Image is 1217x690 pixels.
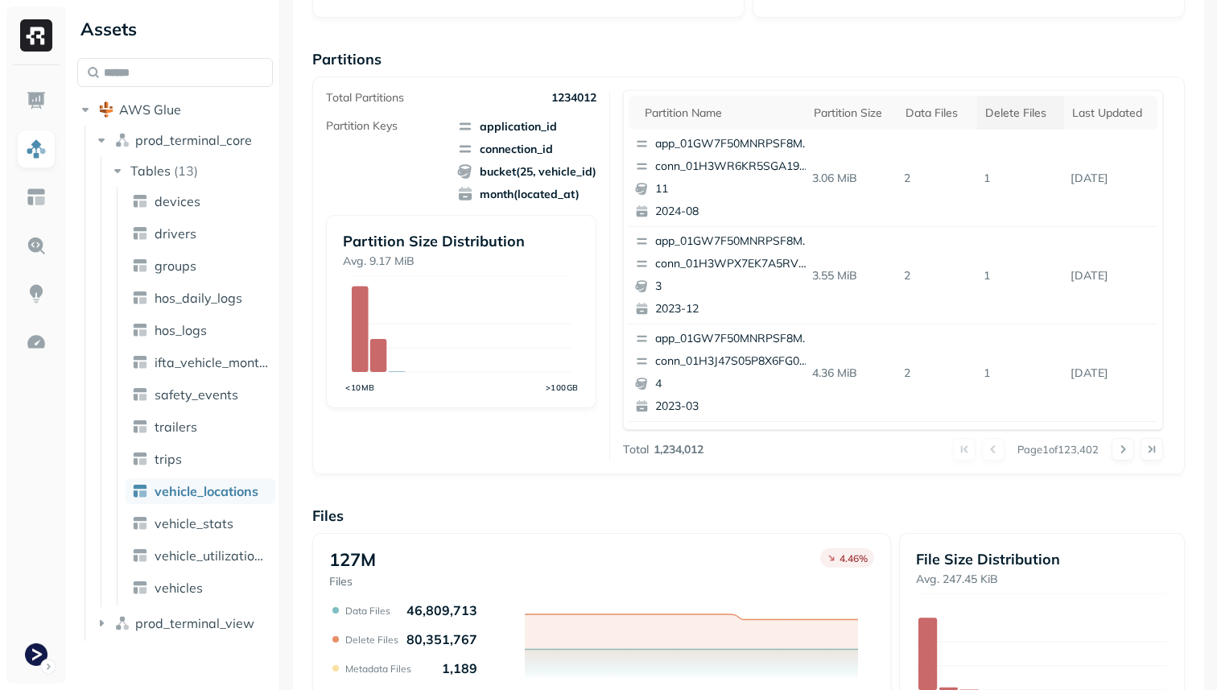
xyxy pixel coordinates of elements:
[906,105,969,121] div: Data Files
[114,132,130,148] img: namespace
[629,130,819,226] button: app_01GW7F50MNRPSF8MFHFDEVDVJAconn_01H3WR6KR5SGA19P4YZ3XFGFQH112024-08
[155,419,197,435] span: trailers
[551,90,596,105] p: 1234012
[629,227,819,324] button: app_01GW7F50MNRPSF8MFHFDEVDVJAconn_01H3WPX7EK7A5RVRD6KH2ZA02F32023-12
[126,543,275,568] a: vehicle_utilization_day
[655,353,811,370] p: conn_01H3J47S05P8X6FG0YX49YTVX8
[126,478,275,504] a: vehicle_locations
[629,324,819,421] button: app_01GW7F50MNRPSF8MFHFDEVDVJAconn_01H3J47S05P8X6FG0YX49YTVX842023-03
[155,225,196,242] span: drivers
[109,158,274,184] button: Tables(13)
[155,290,242,306] span: hos_daily_logs
[623,442,649,457] p: Total
[114,615,130,631] img: namespace
[126,382,275,407] a: safety_events
[77,97,273,122] button: AWS Glue
[655,301,811,317] p: 2023-12
[132,258,148,274] img: table
[345,663,411,675] p: Metadata Files
[442,660,477,676] p: 1,189
[343,232,580,250] p: Partition Size Distribution
[155,483,258,499] span: vehicle_locations
[155,322,207,338] span: hos_logs
[457,118,596,134] span: application_id
[977,164,1064,192] p: 1
[406,602,477,618] p: 46,809,713
[93,127,274,153] button: prod_terminal_core
[77,16,273,42] div: Assets
[126,575,275,601] a: vehicles
[132,419,148,435] img: table
[132,322,148,338] img: table
[457,186,596,202] span: month(located_at)
[457,141,596,157] span: connection_id
[655,181,811,197] p: 11
[132,483,148,499] img: table
[655,256,811,272] p: conn_01H3WPX7EK7A5RVRD6KH2ZA02F
[25,643,47,666] img: Terminal
[126,349,275,375] a: ifta_vehicle_months
[655,331,811,347] p: app_01GW7F50MNRPSF8MFHFDEVDVJA
[343,254,580,269] p: Avg. 9.17 MiB
[326,90,404,105] p: Total Partitions
[1017,442,1099,457] p: Page 1 of 123,402
[126,317,275,343] a: hos_logs
[1064,359,1157,387] p: Sep 11, 2025
[629,422,819,519] button: app_01GW7F50MNRPSF8MFHFDEVDVJAconn_01H3J47S05P8X6FG0YX49YTVX8162023-11
[1064,262,1157,290] p: Sep 11, 2025
[645,105,798,121] div: Partition name
[155,515,233,531] span: vehicle_stats
[655,159,811,175] p: conn_01H3WR6KR5SGA19P4YZ3XFGFQH
[132,386,148,403] img: table
[132,193,148,209] img: table
[655,399,811,415] p: 2023-03
[126,414,275,440] a: trailers
[326,118,398,134] p: Partition Keys
[126,253,275,279] a: groups
[130,163,171,179] span: Tables
[840,552,868,564] p: 4.46 %
[155,386,238,403] span: safety_events
[916,572,1168,587] p: Avg. 247.45 KiB
[406,631,477,647] p: 80,351,767
[132,451,148,467] img: table
[1064,164,1157,192] p: Sep 11, 2025
[655,136,811,152] p: app_01GW7F50MNRPSF8MFHFDEVDVJA
[312,506,1185,525] p: Files
[897,262,977,290] p: 2
[174,163,198,179] p: ( 13 )
[26,90,47,111] img: Dashboard
[132,580,148,596] img: table
[806,359,898,387] p: 4.36 MiB
[345,382,375,392] tspan: <10MB
[132,547,148,564] img: table
[806,262,898,290] p: 3.55 MiB
[20,19,52,52] img: Ryft
[132,354,148,370] img: table
[985,105,1056,121] div: Delete Files
[655,204,811,220] p: 2024-08
[126,510,275,536] a: vehicle_stats
[977,262,1064,290] p: 1
[132,225,148,242] img: table
[329,574,376,589] p: Files
[98,101,114,118] img: root
[977,359,1064,387] p: 1
[135,132,252,148] span: prod_terminal_core
[93,610,274,636] button: prod_terminal_view
[26,235,47,256] img: Query Explorer
[897,164,977,192] p: 2
[814,105,890,121] div: Partition size
[655,279,811,295] p: 3
[457,163,596,180] span: bucket(25, vehicle_id)
[654,442,703,457] p: 1,234,012
[26,187,47,208] img: Asset Explorer
[132,290,148,306] img: table
[155,193,200,209] span: devices
[655,376,811,392] p: 4
[806,164,898,192] p: 3.06 MiB
[26,138,47,159] img: Assets
[329,548,376,571] p: 127M
[345,634,398,646] p: Delete Files
[126,188,275,214] a: devices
